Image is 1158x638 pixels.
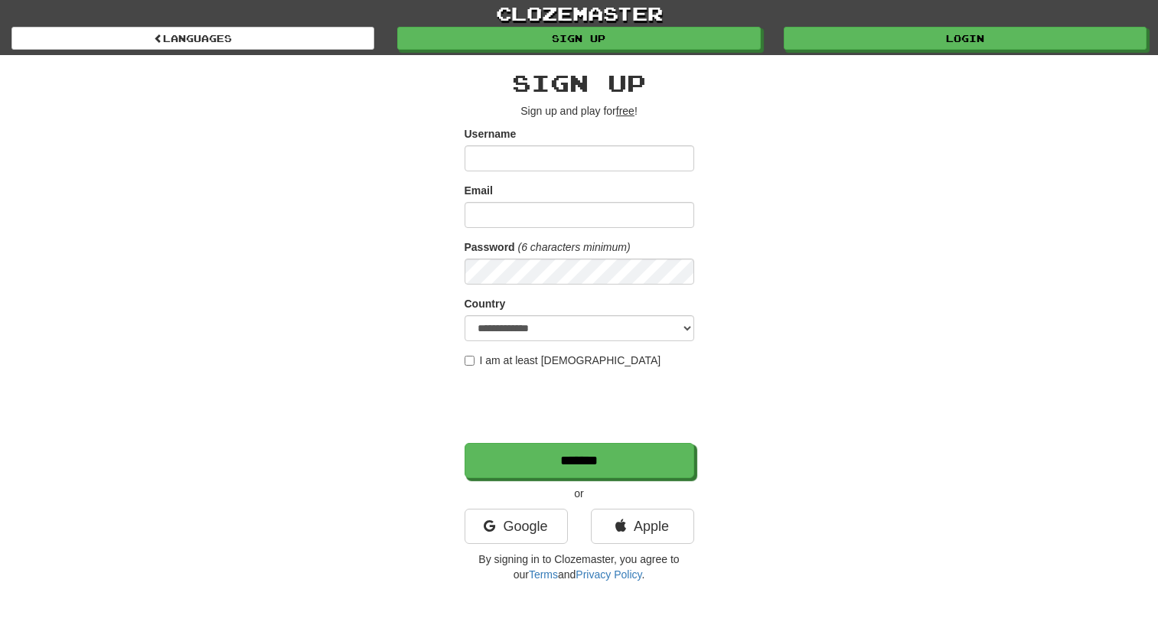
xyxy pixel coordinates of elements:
iframe: reCAPTCHA [465,376,697,435]
p: or [465,486,694,501]
h2: Sign up [465,70,694,96]
a: Languages [11,27,374,50]
label: Email [465,183,493,198]
a: Terms [529,568,558,581]
label: I am at least [DEMOGRAPHIC_DATA] [465,353,661,368]
p: Sign up and play for ! [465,103,694,119]
a: Sign up [397,27,760,50]
a: Apple [591,509,694,544]
input: I am at least [DEMOGRAPHIC_DATA] [465,356,475,366]
u: free [616,105,634,117]
label: Username [465,126,517,142]
a: Login [784,27,1147,50]
a: Google [465,509,568,544]
label: Country [465,296,506,311]
a: Privacy Policy [576,568,641,581]
p: By signing in to Clozemaster, you agree to our and . [465,552,694,582]
em: (6 characters minimum) [518,241,631,253]
label: Password [465,239,515,255]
